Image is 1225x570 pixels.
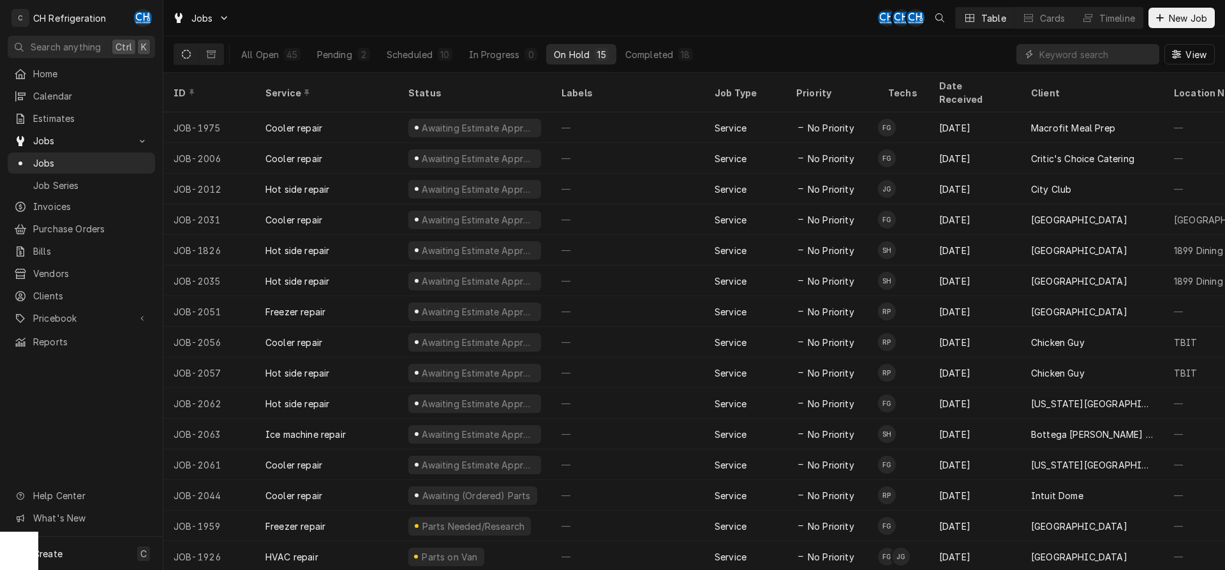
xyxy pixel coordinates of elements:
[893,9,910,27] div: Chris Hiraga's Avatar
[888,86,919,100] div: Techs
[808,152,854,165] span: No Priority
[420,244,536,257] div: Awaiting Estimate Approval
[191,11,213,25] span: Jobs
[878,211,896,229] div: Fred Gonzalez's Avatar
[1031,305,1127,319] div: [GEOGRAPHIC_DATA]
[715,336,746,349] div: Service
[929,296,1021,327] div: [DATE]
[265,489,322,502] div: Cooler repair
[33,11,107,25] div: CH Refrigeration
[265,428,346,441] div: Ice machine repair
[939,79,1008,106] div: Date Received
[808,397,854,410] span: No Priority
[420,428,536,441] div: Awaiting Estimate Approval
[1174,366,1198,380] div: TBIT
[265,152,322,165] div: Cooler repair
[551,174,704,204] div: —
[878,394,896,412] div: FG
[33,244,149,258] span: Bills
[265,213,322,227] div: Cooler repair
[878,272,896,290] div: Steven Hiraga's Avatar
[715,428,746,441] div: Service
[715,86,776,100] div: Job Type
[1039,44,1153,64] input: Keyword search
[33,311,130,325] span: Pricebook
[241,48,279,61] div: All Open
[33,222,149,236] span: Purchase Orders
[265,397,329,410] div: Hot side repair
[317,48,352,61] div: Pending
[440,48,449,61] div: 10
[115,40,132,54] span: Ctrl
[265,274,329,288] div: Hot side repair
[1040,11,1065,25] div: Cards
[551,357,704,388] div: —
[907,9,924,27] div: CH
[878,364,896,382] div: Ruben Perez's Avatar
[408,86,538,100] div: Status
[551,112,704,143] div: —
[808,489,854,502] span: No Priority
[265,458,322,472] div: Cooler repair
[527,48,535,61] div: 0
[878,517,896,535] div: FG
[878,486,896,504] div: RP
[878,9,896,27] div: Chris Hiraga's Avatar
[1031,489,1083,502] div: Intuit Dome
[420,121,536,135] div: Awaiting Estimate Approval
[8,153,155,174] a: Jobs
[715,244,746,257] div: Service
[715,397,746,410] div: Service
[551,327,704,357] div: —
[715,458,746,472] div: Service
[1031,244,1127,257] div: [GEOGRAPHIC_DATA]
[33,200,149,213] span: Invoices
[420,366,536,380] div: Awaiting Estimate Approval
[420,489,531,502] div: Awaiting (Ordered) Parts
[551,266,704,296] div: —
[878,149,896,167] div: Fred Gonzalez's Avatar
[878,548,896,566] div: FG
[1031,183,1071,196] div: City Club
[174,86,242,100] div: ID
[420,336,536,349] div: Awaiting Estimate Approval
[33,67,149,80] span: Home
[1031,274,1127,288] div: [GEOGRAPHIC_DATA]
[1031,336,1085,349] div: Chicken Guy
[715,489,746,502] div: Service
[878,180,896,198] div: Josh Galindo's Avatar
[929,266,1021,296] div: [DATE]
[929,419,1021,449] div: [DATE]
[265,121,322,135] div: Cooler repair
[715,274,746,288] div: Service
[33,548,63,559] span: Create
[1031,428,1154,441] div: Bottega [PERSON_NAME] WEHO
[930,8,950,28] button: Open search
[808,244,854,257] span: No Priority
[163,511,255,541] div: JOB-1959
[8,63,155,84] a: Home
[715,550,746,564] div: Service
[1148,8,1215,28] button: New Job
[808,274,854,288] span: No Priority
[420,397,536,410] div: Awaiting Estimate Approval
[554,48,590,61] div: On Hold
[8,218,155,239] a: Purchase Orders
[597,48,605,61] div: 15
[878,149,896,167] div: FG
[163,296,255,327] div: JOB-2051
[33,511,147,525] span: What's New
[625,48,673,61] div: Completed
[981,11,1006,25] div: Table
[551,480,704,511] div: —
[551,388,704,419] div: —
[551,419,704,449] div: —
[878,272,896,290] div: SH
[715,366,746,380] div: Service
[163,235,255,266] div: JOB-1826
[8,285,155,306] a: Clients
[878,303,896,320] div: RP
[33,335,149,349] span: Reports
[808,213,854,227] span: No Priority
[420,274,536,288] div: Awaiting Estimate Approval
